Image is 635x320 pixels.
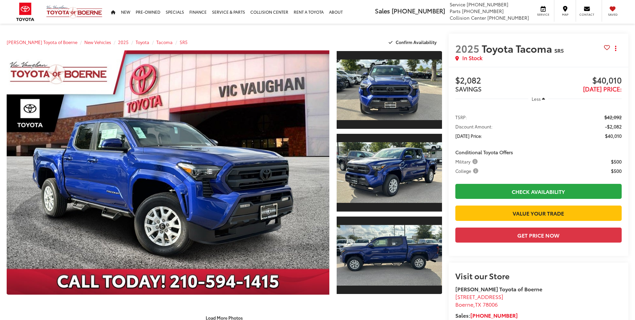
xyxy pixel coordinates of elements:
[455,184,622,199] a: Check Availability
[455,158,479,165] span: Military
[455,114,467,120] span: TSRP:
[3,49,332,296] img: 2025 Toyota Tacoma SR5
[615,46,616,51] span: dropdown dots
[455,149,513,155] span: Conditional Toyota Offers
[558,12,572,17] span: Map
[605,132,622,139] span: $40,010
[554,46,564,54] span: SR5
[611,168,622,174] span: $500
[46,5,103,19] img: Vic Vaughan Toyota of Boerne
[136,39,149,45] a: Toyota
[470,311,518,319] a: [PHONE_NUMBER]
[487,14,529,21] span: [PHONE_NUMBER]
[450,8,461,14] span: Parts
[532,96,541,102] span: Less
[475,300,481,308] span: TX
[7,50,329,295] a: Expand Photo 0
[84,39,111,45] a: New Vehicles
[337,133,442,212] a: Expand Photo 2
[455,228,622,243] button: Get Price Now
[396,39,437,45] span: Confirm Availability
[455,168,481,174] button: College
[455,76,539,86] span: $2,082
[482,41,554,55] span: Toyota Tacoma
[538,76,622,86] span: $40,010
[455,41,479,55] span: 2025
[450,1,465,8] span: Service
[337,50,442,129] a: Expand Photo 1
[335,225,443,285] img: 2025 Toyota Tacoma SR5
[536,12,551,17] span: Service
[335,142,443,203] img: 2025 Toyota Tacoma SR5
[611,158,622,165] span: $500
[455,285,542,293] strong: [PERSON_NAME] Toyota of Boerne
[528,93,548,105] button: Less
[392,6,445,15] span: [PHONE_NUMBER]
[450,14,486,21] span: Collision Center
[118,39,129,45] a: 2025
[455,293,503,308] a: [STREET_ADDRESS] Boerne,TX 78006
[455,300,473,308] span: Boerne
[455,123,493,130] span: Discount Amount:
[455,206,622,221] a: Value Your Trade
[455,158,480,165] button: Military
[455,311,518,319] strong: Sales:
[579,12,594,17] span: Contact
[455,293,503,300] span: [STREET_ADDRESS]
[610,42,622,54] button: Actions
[156,39,173,45] a: Tacoma
[583,84,622,93] span: [DATE] Price:
[180,39,188,45] a: SR5
[462,8,504,14] span: [PHONE_NUMBER]
[455,168,480,174] span: College
[467,1,508,8] span: [PHONE_NUMBER]
[455,271,622,280] h2: Visit our Store
[455,132,482,139] span: [DATE] Price:
[455,300,498,308] span: ,
[375,6,390,15] span: Sales
[604,114,622,120] span: $42,092
[455,84,482,93] span: SAVINGS
[605,12,620,17] span: Saved
[605,123,622,130] span: -$2,082
[7,39,77,45] a: [PERSON_NAME] Toyota of Boerne
[337,216,442,295] a: Expand Photo 3
[483,300,498,308] span: 78006
[462,54,482,62] span: In Stock
[335,60,443,120] img: 2025 Toyota Tacoma SR5
[385,36,442,48] button: Confirm Availability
